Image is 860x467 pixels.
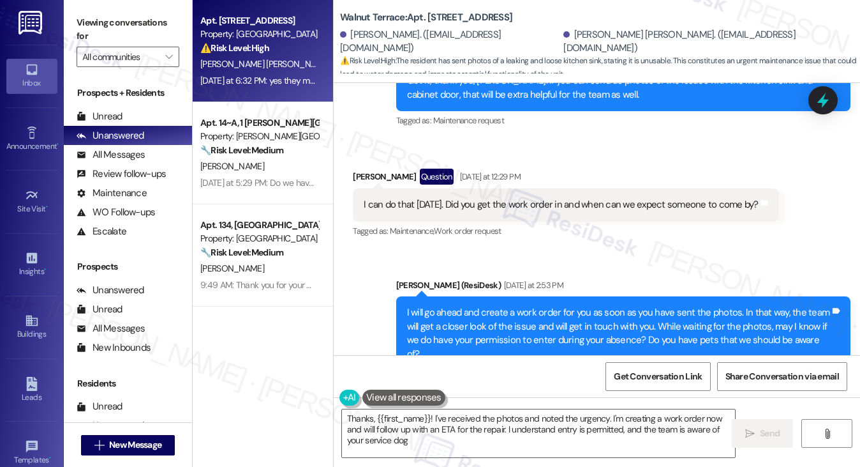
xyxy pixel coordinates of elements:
span: New Message [109,438,161,452]
div: [DATE] at 12:29 PM [457,170,521,183]
i:  [745,429,755,439]
textarea: Thanks, {{first_name}}! I've received the photos and noted the urgency. I'm creating a work order... [342,410,736,457]
img: ResiDesk Logo [19,11,45,34]
div: [PERSON_NAME] (ResiDesk) [396,279,850,296]
div: Escalate [77,225,126,238]
span: • [49,454,51,463]
div: I can do that [DATE]. Did you get the work order in and when can we expect someone to come by? [364,198,759,211]
span: Share Conversation via email [725,370,839,383]
div: WO Follow-ups [77,206,155,219]
div: Apt. 14~A, 1 [PERSON_NAME][GEOGRAPHIC_DATA] (new) [200,116,318,130]
div: I will go ahead and create a work order for you as soon as you have sent the photos. In that way,... [407,306,830,361]
a: Insights • [6,247,57,282]
div: [PERSON_NAME] [PERSON_NAME]. ([EMAIL_ADDRESS][DOMAIN_NAME]) [563,28,850,56]
div: Got it, thank you, [PERSON_NAME]. If you can send us photos of the issues with the kitchen sink a... [407,74,830,102]
i:  [822,429,832,439]
button: New Message [81,435,175,456]
button: Get Conversation Link [605,362,710,391]
i:  [94,440,104,450]
strong: ⚠️ Risk Level: High [200,42,269,54]
label: Viewing conversations for [77,13,179,47]
div: All Messages [77,148,145,162]
strong: 🔧 Risk Level: Medium [200,247,283,258]
div: New Inbounds [77,341,151,355]
a: Buildings [6,310,57,344]
a: Leads [6,373,57,408]
span: [PERSON_NAME] [200,160,264,172]
span: • [46,203,48,211]
button: Share Conversation via email [717,362,847,391]
div: Unanswered [77,129,144,142]
div: Apt. 134, [GEOGRAPHIC_DATA] [200,218,318,232]
a: Inbox [6,59,57,93]
div: [PERSON_NAME] [353,169,779,189]
div: Residents [64,377,192,390]
i:  [165,52,172,62]
span: [PERSON_NAME] [200,263,264,274]
div: [DATE] at 6:32 PM: yes they may enter without us here, and yes there is a service dog that is doc... [200,75,621,86]
div: Unread [77,110,122,123]
a: Site Visit • [6,185,57,219]
strong: 🔧 Risk Level: Medium [200,144,283,156]
b: Walnut Terrace: Apt. [STREET_ADDRESS] [340,11,512,24]
div: Unread [77,303,122,316]
div: Review follow-ups [77,167,166,181]
div: Property: [PERSON_NAME][GEOGRAPHIC_DATA] [200,130,318,143]
span: • [57,140,59,149]
div: All Messages [77,322,145,335]
div: [DATE] at 2:53 PM [501,279,563,292]
span: Maintenance , [390,226,434,236]
div: Property: [GEOGRAPHIC_DATA] [200,27,318,41]
div: Apt. [STREET_ADDRESS] [200,14,318,27]
div: Prospects [64,260,192,273]
span: Maintenance request [433,115,505,126]
div: Property: [GEOGRAPHIC_DATA] [200,232,318,245]
span: Send [760,427,780,440]
div: [DATE] at 5:29 PM: Do we have to do something beforehand to be able to use the grill? Also can we... [200,177,692,188]
span: [PERSON_NAME] [PERSON_NAME] [200,58,334,70]
span: : The resident has sent photos of a leaking and loose kitchen sink, stating it is unusable. This ... [340,54,860,82]
button: Send [732,419,794,448]
div: Question [420,169,454,185]
div: Tagged as: [353,222,779,240]
div: Unanswered [77,419,144,433]
span: Get Conversation Link [614,370,702,383]
div: Unread [77,400,122,413]
input: All communities [82,47,159,67]
div: Unanswered [77,284,144,297]
div: Tagged as: [396,111,850,130]
strong: ⚠️ Risk Level: High [340,56,395,66]
span: Work order request [434,226,501,236]
div: [PERSON_NAME]. ([EMAIL_ADDRESS][DOMAIN_NAME]) [340,28,560,56]
div: Maintenance [77,187,147,200]
span: • [44,265,46,274]
div: Prospects + Residents [64,86,192,100]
